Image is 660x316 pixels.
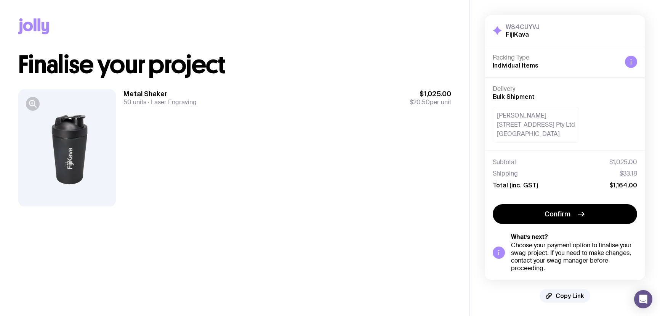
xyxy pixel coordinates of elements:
[511,242,637,272] div: Choose your payment option to finalise your swag project. If you need to make changes, contact yo...
[493,54,619,61] h4: Packing Type
[620,170,637,177] span: $33.18
[18,53,451,77] h1: Finalise your project
[493,181,538,189] span: Total (inc. GST)
[609,181,637,189] span: $1,164.00
[410,89,451,98] span: $1,025.00
[493,170,518,177] span: Shipping
[493,107,579,143] div: [PERSON_NAME] [STREET_ADDRESS] Pty Ltd [GEOGRAPHIC_DATA]
[410,98,451,106] span: per unit
[609,158,637,166] span: $1,025.00
[506,31,540,38] h2: FijiKava
[556,292,584,300] span: Copy Link
[634,290,652,308] div: Open Intercom Messenger
[493,85,637,93] h4: Delivery
[540,289,590,303] button: Copy Link
[493,158,516,166] span: Subtotal
[123,98,146,106] span: 50 units
[493,62,538,69] span: Individual Items
[146,98,197,106] span: Laser Engraving
[123,89,197,98] h3: Metal Shaker
[493,93,535,100] span: Bulk Shipment
[511,233,637,241] h5: What’s next?
[545,210,570,219] span: Confirm
[410,98,430,106] span: $20.50
[493,204,637,224] button: Confirm
[506,23,540,31] h3: W84CUYVJ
